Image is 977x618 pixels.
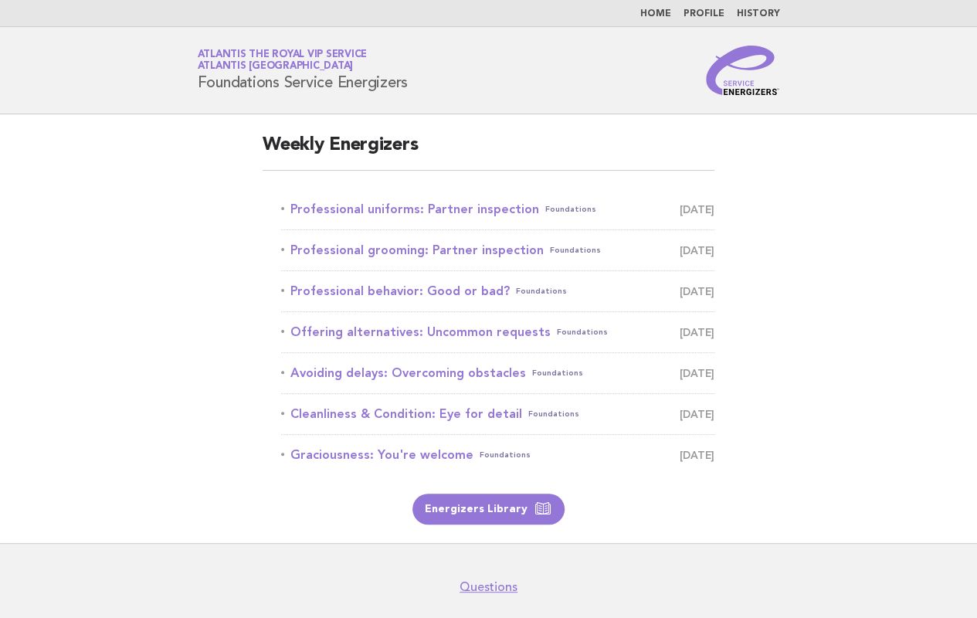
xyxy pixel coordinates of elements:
[640,9,671,19] a: Home
[680,199,714,220] span: [DATE]
[480,444,531,466] span: Foundations
[281,444,714,466] a: Graciousness: You're welcomeFoundations [DATE]
[532,362,583,384] span: Foundations
[680,403,714,425] span: [DATE]
[198,49,368,71] a: Atlantis the Royal VIP ServiceAtlantis [GEOGRAPHIC_DATA]
[412,494,565,525] a: Energizers Library
[680,239,714,261] span: [DATE]
[198,50,409,90] h1: Foundations Service Energizers
[680,280,714,302] span: [DATE]
[545,199,596,220] span: Foundations
[737,9,780,19] a: History
[263,133,714,171] h2: Weekly Energizers
[281,239,714,261] a: Professional grooming: Partner inspectionFoundations [DATE]
[706,46,780,95] img: Service Energizers
[684,9,724,19] a: Profile
[528,403,579,425] span: Foundations
[281,403,714,425] a: Cleanliness & Condition: Eye for detailFoundations [DATE]
[281,199,714,220] a: Professional uniforms: Partner inspectionFoundations [DATE]
[550,239,601,261] span: Foundations
[281,321,714,343] a: Offering alternatives: Uncommon requestsFoundations [DATE]
[680,444,714,466] span: [DATE]
[460,579,517,595] a: Questions
[281,362,714,384] a: Avoiding delays: Overcoming obstaclesFoundations [DATE]
[516,280,567,302] span: Foundations
[680,321,714,343] span: [DATE]
[198,62,354,72] span: Atlantis [GEOGRAPHIC_DATA]
[557,321,608,343] span: Foundations
[680,362,714,384] span: [DATE]
[281,280,714,302] a: Professional behavior: Good or bad?Foundations [DATE]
